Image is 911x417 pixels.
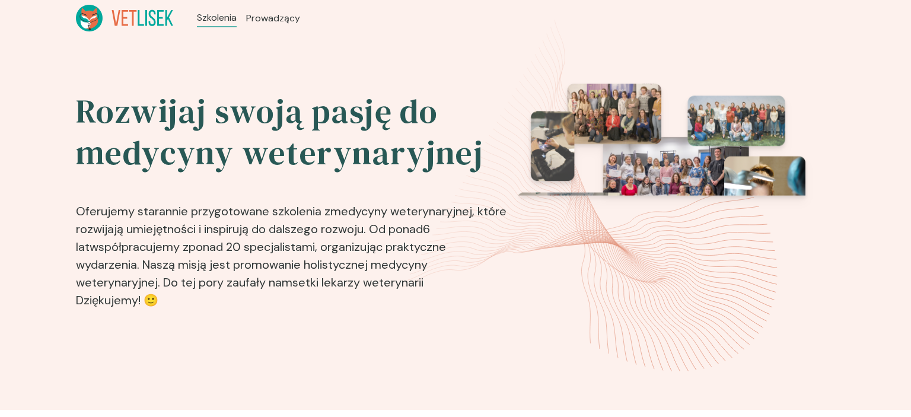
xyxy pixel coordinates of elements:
a: Szkolenia [197,11,237,25]
h2: Rozwijaj swoją pasję do medycyny weterynaryjnej [76,91,509,174]
p: Oferujemy starannie przygotowane szkolenia z , które rozwijają umiejętności i inspirują do dalsze... [76,183,509,314]
a: Prowadzący [246,11,300,26]
b: setki lekarzy weterynarii [292,275,423,290]
img: eventsPhotosRoll2.png [517,84,805,319]
b: ponad 20 specjalistami [189,239,315,254]
b: medycyny weterynaryjnej [330,203,472,219]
